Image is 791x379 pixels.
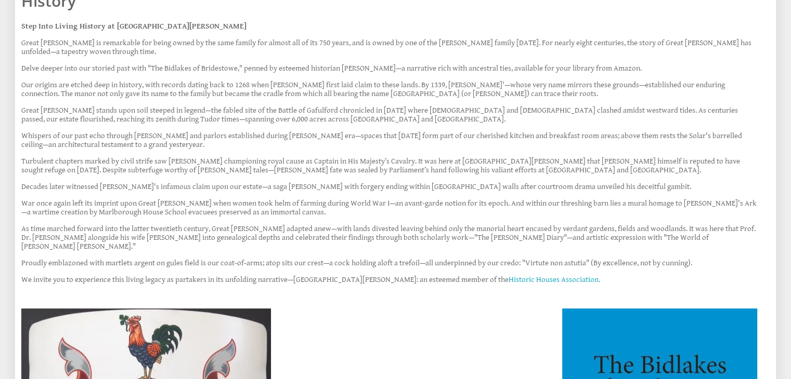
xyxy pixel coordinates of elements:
p: Our origins are etched deep in history, with records dating back to 1268 when [PERSON_NAME] first... [21,80,757,98]
p: Whispers of our past echo through [PERSON_NAME] and parlors established during [PERSON_NAME] era—... [21,131,757,149]
p: Great [PERSON_NAME] is remarkable for being owned by the same family for almost all of its 750 ye... [21,38,757,56]
p: Turbulent chapters marked by civil strife saw [PERSON_NAME] championing royal cause as Captain in... [21,157,757,174]
p: War once again left its imprint upon Great [PERSON_NAME] when women took helm of farming during W... [21,199,757,216]
p: Delve deeper into our storied past with "The Bidlakes of Bridestowe," penned by esteemed historia... [21,64,757,73]
strong: Step Into Living History at [GEOGRAPHIC_DATA][PERSON_NAME] [21,22,247,31]
a: Historic Houses Association. [509,275,600,284]
p: Proudly emblazoned with martlets argent on gules field is our coat-of-arms; atop sits our crest—a... [21,259,757,267]
p: Great [PERSON_NAME] stands upon soil steeped in legend—the fabled site of the Battle of Gafulford... [21,106,757,124]
p: As time marched forward into the latter twentieth century, Great [PERSON_NAME] adapted anew—with ... [21,224,757,251]
p: We invite you to experience this living legacy as partakers in its unfolding narrative—[GEOGRAPHI... [21,275,757,284]
p: Decades later witnessed [PERSON_NAME]'s infamous claim upon our estate—a saga [PERSON_NAME] with ... [21,182,757,191]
